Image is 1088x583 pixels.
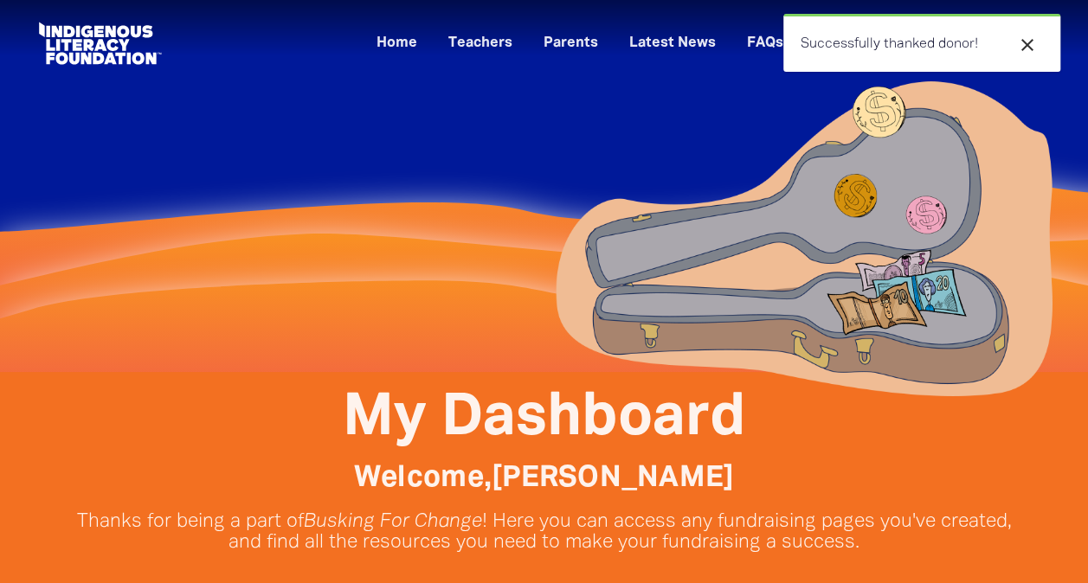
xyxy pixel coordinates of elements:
a: Home [366,29,428,58]
span: Welcome, [PERSON_NAME] [354,465,734,492]
button: close [1012,34,1043,56]
em: Busking For Change [304,513,482,530]
i: close [1017,35,1038,55]
div: Successfully thanked donor! [783,14,1060,72]
a: Latest News [619,29,726,58]
a: FAQs [737,29,794,58]
span: My Dashboard [343,392,746,445]
p: Thanks for being a part of ! Here you can access any fundraising pages you've created, and find a... [77,511,1012,553]
a: Teachers [438,29,523,58]
a: Parents [533,29,608,58]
